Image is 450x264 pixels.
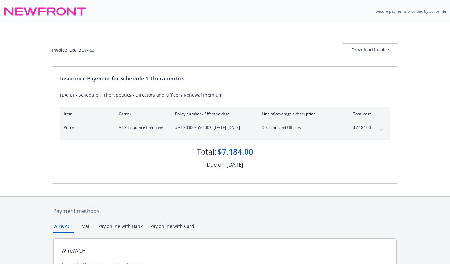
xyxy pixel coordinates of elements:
[347,111,371,117] div: Total cost
[81,223,91,233] button: Mail
[218,146,253,157] div: $7,184.00
[226,161,243,169] div: [DATE]
[342,43,398,56] button: Download Invoice
[60,121,390,140] div: PolicyAXIS Insurance Company#AXIS00003556-002- [DATE]-[DATE]Directors and Officers$7,184.00expand...
[347,125,371,131] span: $7,184.00
[119,111,165,117] div: Carrier
[342,44,398,56] div: Download Invoice
[60,92,390,98] div: [DATE] - Schedule 1 Therapeutics - Directors and Officers Renewal Premium
[376,9,440,14] p: Secure payments provided by Stripe
[53,223,74,233] button: Wire/ACH
[61,246,86,255] div: Wire/ACH
[262,125,337,131] span: Directors and Officers
[376,125,386,135] button: expand content
[52,47,95,53] div: Invoice ID: 8F3D7453
[197,146,216,157] div: Total:
[64,111,108,117] div: Item
[175,111,252,117] div: Policy number / Effective date
[98,223,143,233] button: Pay online with Bank
[119,125,165,131] span: AXIS Insurance Company
[207,161,225,169] div: Due on
[60,74,390,83] div: Insurance Payment for Schedule 1 Therapeutics
[175,125,252,131] span: #AXIS00003556-002 - [DATE]-[DATE]
[53,207,397,215] div: Payment methods
[150,223,194,233] button: Pay online with Card
[262,111,337,117] div: Line of coverage / description
[64,125,108,131] span: Policy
